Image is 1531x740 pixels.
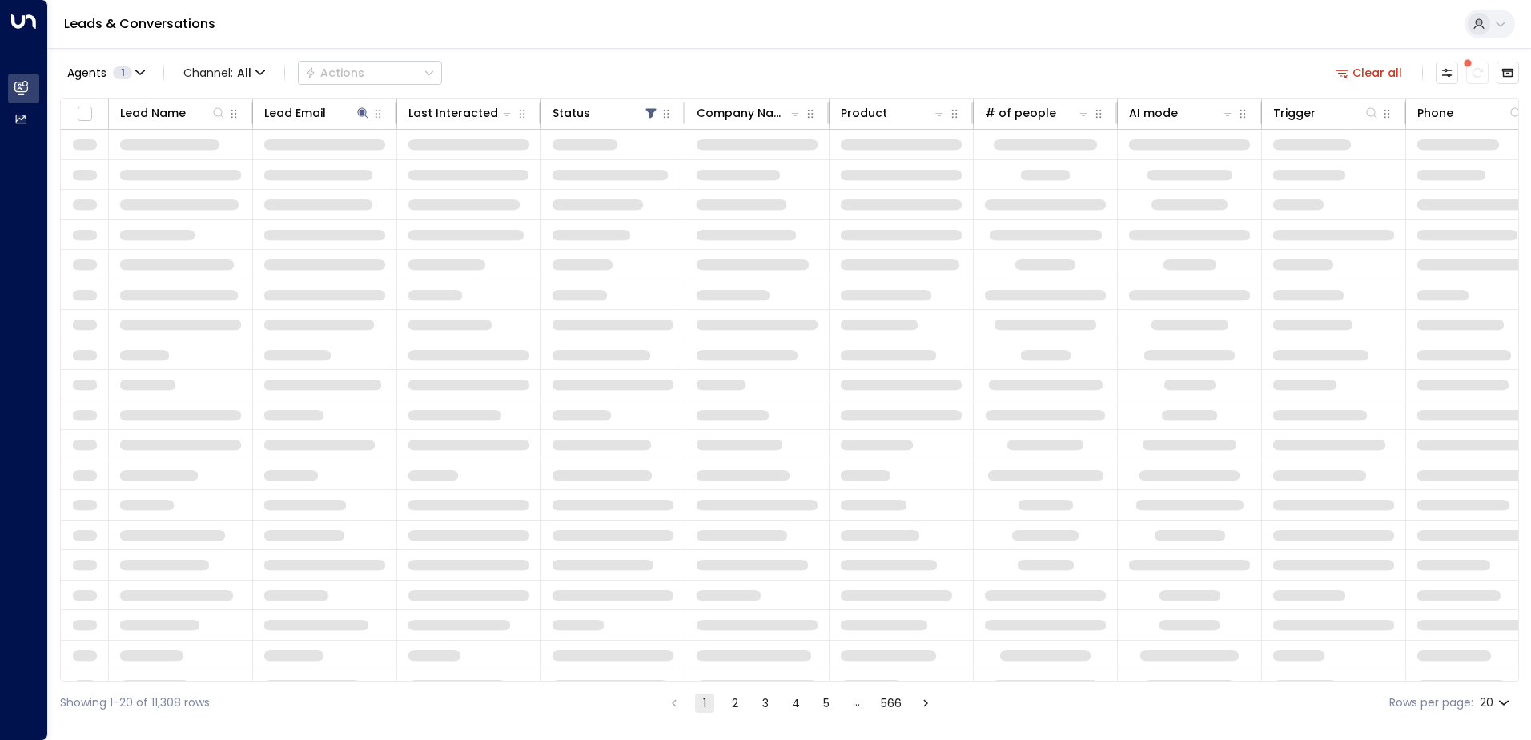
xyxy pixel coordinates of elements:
span: There are new threads available. Refresh the grid to view the latest updates. [1466,62,1489,84]
div: Last Interacted [408,103,498,123]
div: Lead Email [264,103,326,123]
div: Company Name [697,103,787,123]
button: Customize [1436,62,1458,84]
div: # of people [985,103,1091,123]
span: All [237,66,251,79]
div: Product [841,103,947,123]
label: Rows per page: [1389,694,1473,711]
button: Go to page 3 [756,694,775,713]
div: Company Name [697,103,803,123]
div: AI mode [1129,103,1236,123]
button: Go to next page [916,694,935,713]
div: Trigger [1273,103,1380,123]
span: 1 [113,66,132,79]
button: Agents1 [60,62,151,84]
span: Channel: [177,62,271,84]
button: Go to page 566 [878,694,905,713]
div: Last Interacted [408,103,515,123]
div: AI mode [1129,103,1178,123]
nav: pagination navigation [664,693,936,713]
button: Go to page 4 [786,694,806,713]
div: Phone [1417,103,1524,123]
div: Lead Name [120,103,227,123]
div: Product [841,103,887,123]
div: Showing 1-20 of 11,308 rows [60,694,210,711]
div: … [847,694,866,713]
button: page 1 [695,694,714,713]
div: Actions [305,66,364,80]
div: Status [553,103,659,123]
span: Agents [67,67,106,78]
button: Archived Leads [1497,62,1519,84]
div: Trigger [1273,103,1316,123]
div: Lead Name [120,103,186,123]
button: Actions [298,61,442,85]
button: Clear all [1329,62,1409,84]
div: Phone [1417,103,1453,123]
button: Go to page 5 [817,694,836,713]
div: # of people [985,103,1056,123]
a: Leads & Conversations [64,14,215,33]
div: Status [553,103,590,123]
div: Lead Email [264,103,371,123]
div: Button group with a nested menu [298,61,442,85]
div: 20 [1480,691,1513,714]
button: Channel:All [177,62,271,84]
button: Go to page 2 [725,694,745,713]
